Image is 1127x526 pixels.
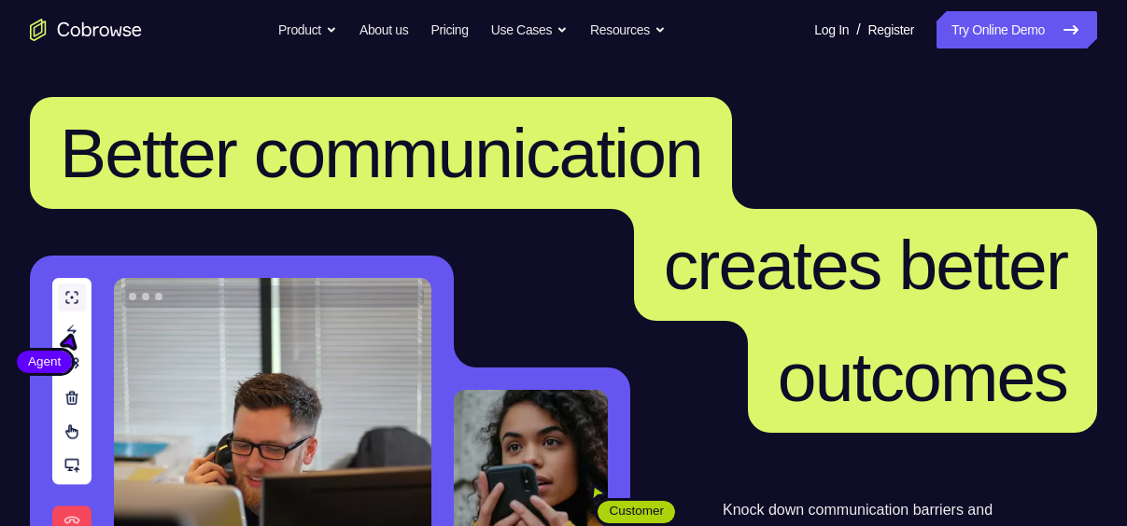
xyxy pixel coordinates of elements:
[664,226,1067,304] span: creates better
[778,338,1067,416] span: outcomes
[856,19,860,41] span: /
[937,11,1097,48] a: Try Online Demo
[359,11,408,48] a: About us
[430,11,468,48] a: Pricing
[868,11,914,48] a: Register
[814,11,849,48] a: Log In
[491,11,568,48] button: Use Cases
[590,11,666,48] button: Resources
[60,114,702,192] span: Better communication
[30,19,142,41] a: Go to the home page
[278,11,337,48] button: Product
